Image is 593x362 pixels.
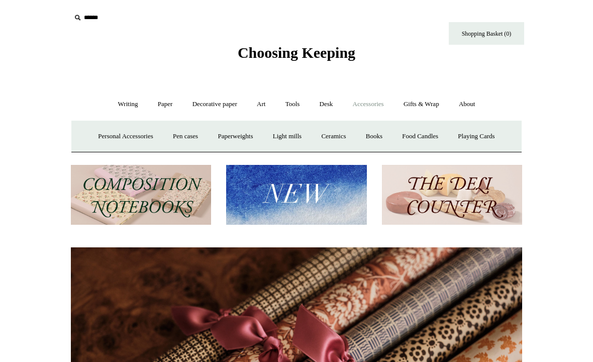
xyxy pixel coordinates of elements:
[357,123,391,150] a: Books
[238,52,355,59] a: Choosing Keeping
[164,123,207,150] a: Pen cases
[109,91,147,118] a: Writing
[71,165,211,225] img: 202302 Composition ledgers.jpg__PID:69722ee6-fa44-49dd-a067-31375e5d54ec
[344,91,393,118] a: Accessories
[226,165,366,225] img: New.jpg__PID:f73bdf93-380a-4a35-bcfe-7823039498e1
[248,91,274,118] a: Art
[238,44,355,61] span: Choosing Keeping
[449,22,524,45] a: Shopping Basket (0)
[382,165,522,225] img: The Deli Counter
[264,123,311,150] a: Light mills
[312,123,355,150] a: Ceramics
[89,123,162,150] a: Personal Accessories
[183,91,246,118] a: Decorative paper
[311,91,342,118] a: Desk
[149,91,182,118] a: Paper
[450,91,484,118] a: About
[209,123,262,150] a: Paperweights
[393,123,447,150] a: Food Candles
[449,123,504,150] a: Playing Cards
[394,91,448,118] a: Gifts & Wrap
[276,91,309,118] a: Tools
